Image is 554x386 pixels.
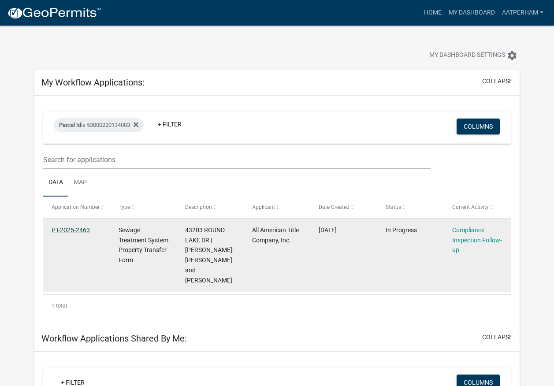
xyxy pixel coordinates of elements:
button: My Dashboard Settingssettings [422,47,524,64]
span: All American Title Company, Inc. [252,226,299,244]
datatable-header-cell: Current Activity [444,197,511,218]
span: Date Created [319,204,350,210]
input: Search for applications [43,151,431,169]
button: collapse [482,77,513,86]
a: PT-2025-2463 [52,226,90,234]
datatable-header-cell: Applicant [244,197,311,218]
span: Current Activity [452,204,489,210]
a: Map [68,169,92,197]
datatable-header-cell: Description [177,197,244,218]
span: Applicant [252,204,275,210]
span: Sewage Treatment System Property Transfer Form [119,226,168,264]
button: collapse [482,333,513,342]
h5: Workflow Applications Shared By Me: [41,333,187,344]
span: 43203 ROUND LAKE DR | Buyer: Curtis A Cannon and Yvonne H Cannon [185,226,234,284]
span: My Dashboard Settings [429,50,505,61]
a: My Dashboard [445,4,498,21]
span: Type [119,204,130,210]
span: Application Number [52,204,100,210]
div: is 53000220134003 [54,118,144,132]
span: In Progress [386,226,417,234]
a: Compliance Inspection Follow-up [452,226,502,254]
div: 1 total [43,295,511,317]
h5: My Workflow Applications: [41,77,145,88]
datatable-header-cell: Date Created [310,197,377,218]
a: Data [43,169,68,197]
span: Parcel Id [59,122,81,128]
a: Home [420,4,445,21]
span: Status [386,204,401,210]
datatable-header-cell: Type [110,197,177,218]
datatable-header-cell: Application Number [43,197,110,218]
a: AATPerham [498,4,547,21]
datatable-header-cell: Status [377,197,444,218]
a: + Filter [151,116,189,132]
div: collapse [34,96,520,325]
button: Columns [457,119,500,134]
span: 07/09/2025 [319,226,337,234]
span: Description [185,204,212,210]
i: settings [507,50,517,61]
